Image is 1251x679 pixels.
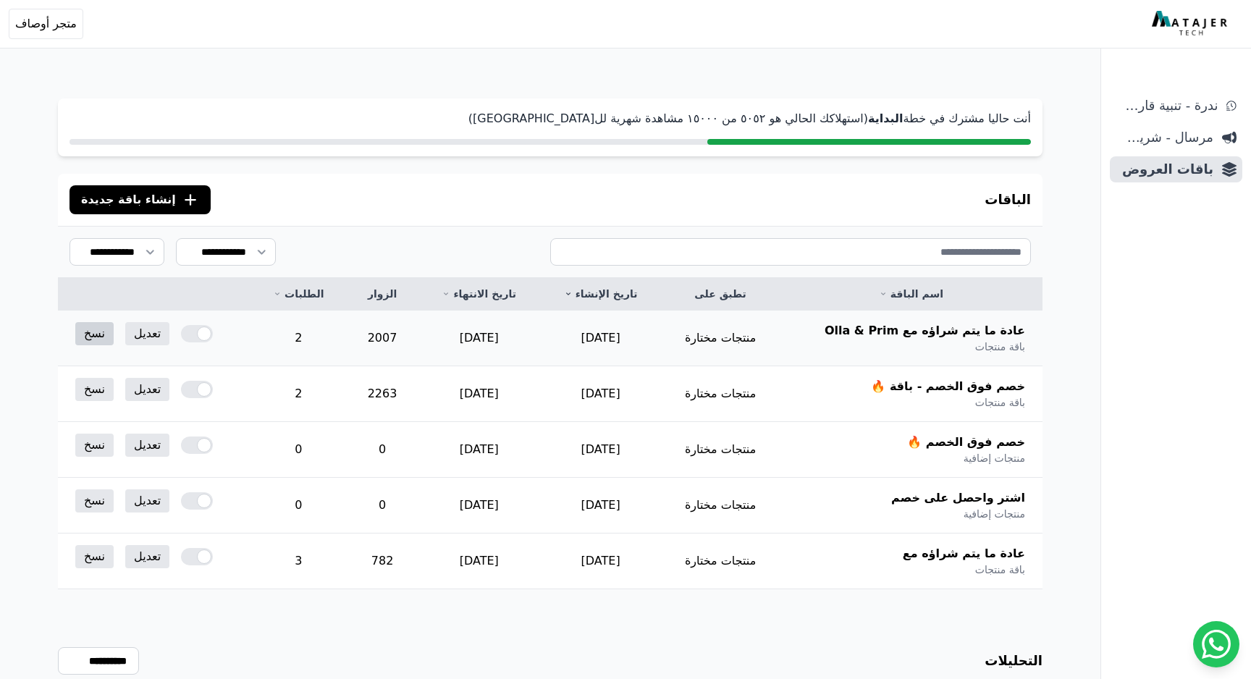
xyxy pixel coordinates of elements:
[1152,11,1231,37] img: MatajerTech Logo
[1116,127,1213,148] span: مرسال - شريط دعاية
[418,311,540,366] td: [DATE]
[1116,159,1213,180] span: باقات العروض
[540,366,662,422] td: [DATE]
[418,422,540,478] td: [DATE]
[661,366,779,422] td: منتجات مختارة
[250,366,346,422] td: 2
[346,278,418,311] th: الزوار
[868,111,903,125] strong: البداية
[125,489,169,513] a: تعديل
[985,651,1042,671] h3: التحليلات
[125,378,169,401] a: تعديل
[964,507,1025,521] span: منتجات إضافية
[9,9,83,39] button: متجر أوصاف
[69,185,211,214] button: إنشاء باقة جديدة
[661,533,779,589] td: منتجات مختارة
[346,478,418,533] td: 0
[964,451,1025,465] span: منتجات إضافية
[436,287,523,301] a: تاريخ الانتهاء
[418,533,540,589] td: [DATE]
[661,422,779,478] td: منتجات مختارة
[346,422,418,478] td: 0
[268,287,329,301] a: الطلبات
[540,533,662,589] td: [DATE]
[661,278,779,311] th: تطبق على
[540,311,662,366] td: [DATE]
[418,366,540,422] td: [DATE]
[903,545,1025,562] span: عادة ما يتم شراؤه مع
[69,110,1031,127] p: أنت حاليا مشترك في خطة (استهلاكك الحالي هو ٥۰٥٢ من ١٥۰۰۰ مشاهدة شهرية لل[GEOGRAPHIC_DATA])
[125,545,169,568] a: تعديل
[250,422,346,478] td: 0
[75,545,114,568] a: نسخ
[975,339,1025,354] span: باقة منتجات
[891,489,1025,507] span: اشتر واحصل على خصم
[557,287,644,301] a: تاريخ الإنشاء
[975,395,1025,410] span: باقة منتجات
[75,378,114,401] a: نسخ
[797,287,1025,301] a: اسم الباقة
[250,311,346,366] td: 2
[1116,96,1218,116] span: ندرة - تنبية قارب علي النفاذ
[125,434,169,457] a: تعديل
[346,366,418,422] td: 2263
[540,422,662,478] td: [DATE]
[75,489,114,513] a: نسخ
[250,478,346,533] td: 0
[81,191,176,208] span: إنشاء باقة جديدة
[540,478,662,533] td: [DATE]
[346,533,418,589] td: 782
[250,533,346,589] td: 3
[985,190,1031,210] h3: الباقات
[75,434,114,457] a: نسخ
[907,434,1025,451] span: خصم فوق الخصم 🔥
[661,311,779,366] td: منتجات مختارة
[75,322,114,345] a: نسخ
[975,562,1025,577] span: باقة منتجات
[661,478,779,533] td: منتجات مختارة
[15,15,77,33] span: متجر أوصاف
[346,311,418,366] td: 2007
[418,478,540,533] td: [DATE]
[825,322,1025,339] span: عادة ما يتم شراؤه مع Olla & Prim
[125,322,169,345] a: تعديل
[871,378,1025,395] span: خصم فوق الخصم - باقة 🔥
